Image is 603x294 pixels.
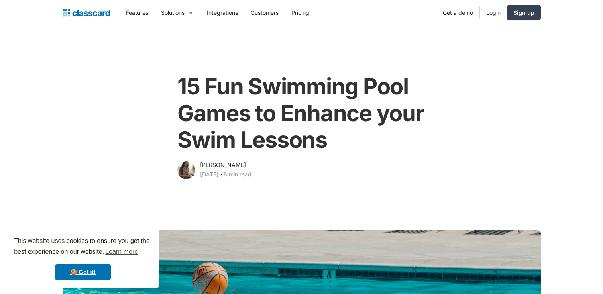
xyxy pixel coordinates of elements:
a: Get a demo [436,4,479,22]
a: learn more about cookies [104,246,139,258]
a: Customers [244,4,285,22]
div: [DATE] [200,170,218,179]
div: Sign up [513,8,534,17]
div: 8 min read [224,170,251,179]
a: Login [480,4,507,22]
a: Pricing [285,4,316,22]
span: This website uses cookies to ensure you get the best experience on our website. [14,236,152,258]
a: Integrations [200,4,244,22]
a: dismiss cookie message [55,264,111,280]
a: Sign up [507,5,541,20]
div: [PERSON_NAME] [200,160,246,170]
a: home [63,7,110,18]
div: Solutions [155,4,200,22]
div: cookieconsent [6,229,159,288]
div: Solutions [161,8,185,17]
a: Features [120,4,155,22]
div: ‧ [218,170,224,181]
h1: 15 Fun Swimming Pool Games to Enhance your Swim Lessons [177,73,426,154]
